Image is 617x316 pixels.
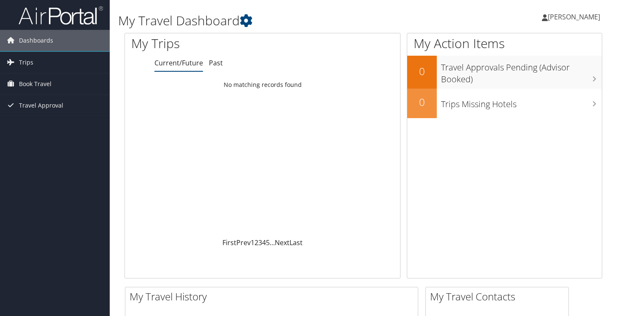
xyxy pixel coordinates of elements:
[430,289,568,304] h2: My Travel Contacts
[131,35,279,52] h1: My Trips
[19,5,103,25] img: airportal-logo.png
[407,95,437,109] h2: 0
[19,95,63,116] span: Travel Approval
[290,238,303,247] a: Last
[222,238,236,247] a: First
[19,52,33,73] span: Trips
[407,64,437,78] h2: 0
[275,238,290,247] a: Next
[407,56,602,88] a: 0Travel Approvals Pending (Advisor Booked)
[125,77,400,92] td: No matching records found
[266,238,270,247] a: 5
[209,58,223,68] a: Past
[441,57,602,85] h3: Travel Approvals Pending (Advisor Booked)
[407,35,602,52] h1: My Action Items
[542,4,609,30] a: [PERSON_NAME]
[19,30,53,51] span: Dashboards
[130,289,418,304] h2: My Travel History
[270,238,275,247] span: …
[236,238,251,247] a: Prev
[407,89,602,118] a: 0Trips Missing Hotels
[262,238,266,247] a: 4
[254,238,258,247] a: 2
[251,238,254,247] a: 1
[548,12,600,22] span: [PERSON_NAME]
[19,73,51,95] span: Book Travel
[118,12,445,30] h1: My Travel Dashboard
[441,94,602,110] h3: Trips Missing Hotels
[154,58,203,68] a: Current/Future
[258,238,262,247] a: 3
